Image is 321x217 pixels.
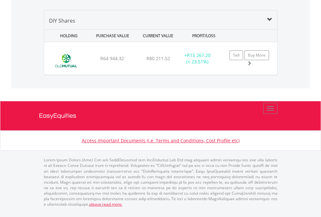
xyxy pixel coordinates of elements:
span: R15 267.20 [187,52,211,58]
a: Access Important Documents (i.e. Terms and Conditions, Cost Profile etc) [82,137,240,144]
a: Buy More [244,50,269,60]
div: + (+ 23.51%) [177,52,218,65]
a: EasyEquities [39,101,282,130]
p: Lorem Ipsum Dolors (Ame) Con a/e SeddOeiusmod tem InciDiduntut Lab Etd mag aliquaen admin veniamq... [44,157,278,207]
div: CURRENT VALUE [136,30,180,42]
span: DIY Shares [49,17,75,24]
a: Sell [229,50,243,60]
span: R80 211.52 [146,55,170,61]
div: HOLDING [45,30,89,42]
img: EQU.ZA.OMU.png [47,50,84,73]
div: PROFIT/LOSS [182,30,226,42]
a: please read more: [89,201,122,207]
div: PURCHASE VALUE [91,30,135,42]
span: R64 944.32 [100,55,124,61]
